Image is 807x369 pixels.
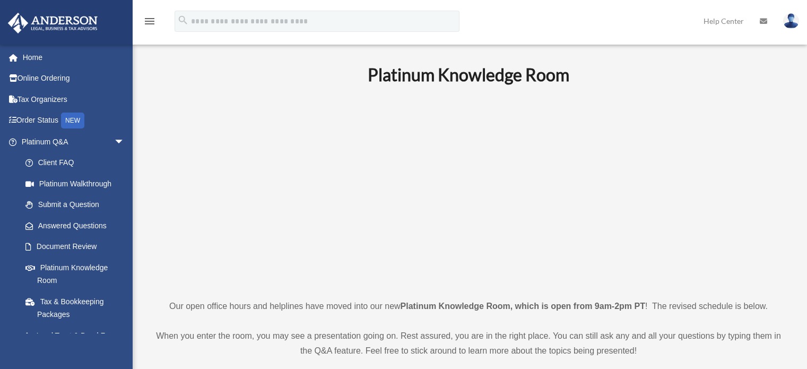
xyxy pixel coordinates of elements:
[15,173,141,194] a: Platinum Walkthrough
[15,194,141,216] a: Submit a Question
[15,325,141,346] a: Land Trust & Deed Forum
[7,47,141,68] a: Home
[15,257,135,291] a: Platinum Knowledge Room
[61,113,84,128] div: NEW
[7,110,141,132] a: Order StatusNEW
[7,131,141,152] a: Platinum Q&Aarrow_drop_down
[368,64,569,85] b: Platinum Knowledge Room
[151,329,786,358] p: When you enter the room, you may see a presentation going on. Rest assured, you are in the right ...
[5,13,101,33] img: Anderson Advisors Platinum Portal
[143,19,156,28] a: menu
[7,68,141,89] a: Online Ordering
[15,215,141,236] a: Answered Questions
[143,15,156,28] i: menu
[151,299,786,314] p: Our open office hours and helplines have moved into our new ! The revised schedule is below.
[309,100,628,279] iframe: 231110_Toby_KnowledgeRoom
[15,236,141,258] a: Document Review
[783,13,799,29] img: User Pic
[15,291,141,325] a: Tax & Bookkeeping Packages
[15,152,141,174] a: Client FAQ
[401,302,645,311] strong: Platinum Knowledge Room, which is open from 9am-2pm PT
[114,131,135,153] span: arrow_drop_down
[177,14,189,26] i: search
[7,89,141,110] a: Tax Organizers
